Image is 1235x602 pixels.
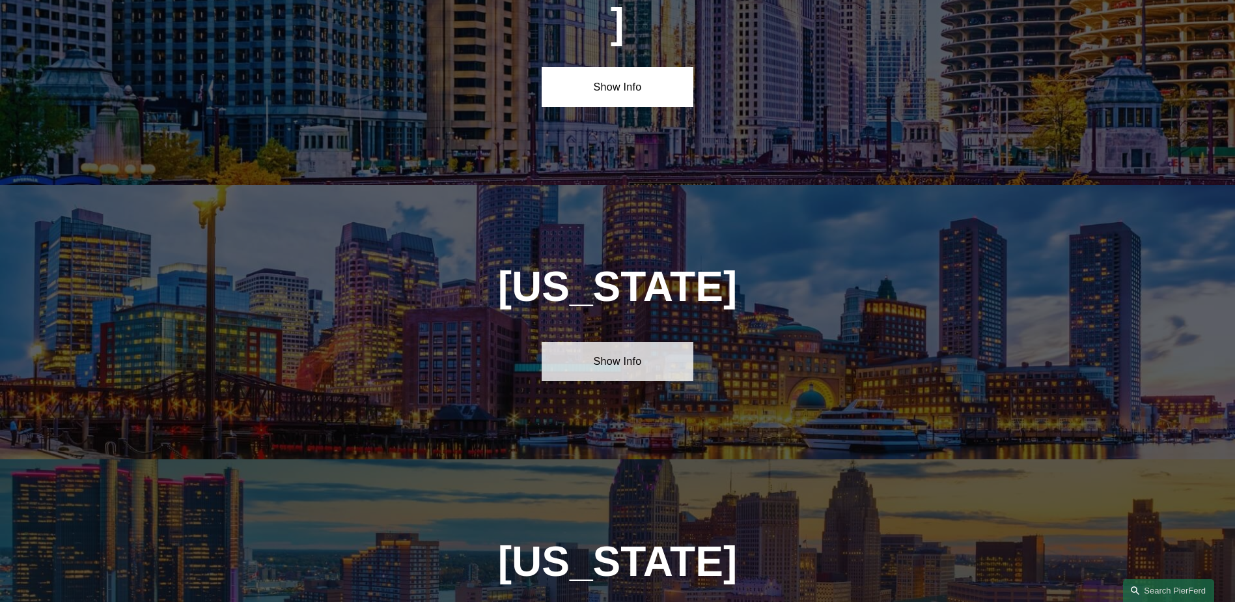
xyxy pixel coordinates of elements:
h1: [US_STATE] [428,263,807,311]
a: Show Info [542,67,693,106]
a: Show Info [542,342,693,381]
a: Search this site [1123,579,1214,602]
h1: [US_STATE] [465,538,770,586]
